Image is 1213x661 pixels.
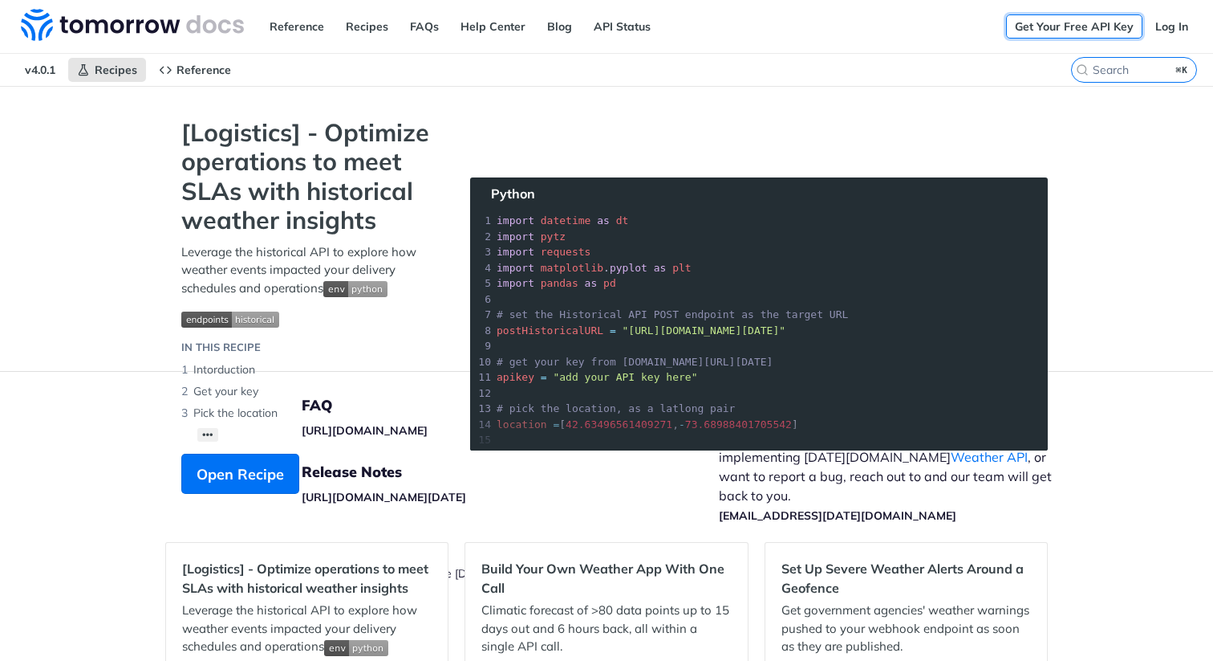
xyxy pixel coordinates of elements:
[481,602,731,656] p: Climatic forecast of >80 data points up to 15 days out and 6 hours back, all within a single API ...
[323,280,387,296] span: Expand image
[181,402,438,424] li: Pick the location
[452,14,534,39] a: Help Center
[323,281,387,297] img: env
[150,58,240,82] a: Reference
[16,58,64,82] span: v4.0.1
[781,559,1031,598] h2: Set Up Severe Weather Alerts Around a Geofence
[197,463,284,485] span: Open Recipe
[181,381,438,402] li: Get your key
[1006,14,1142,39] a: Get Your Free API Key
[401,14,448,39] a: FAQs
[324,639,388,654] span: Expand image
[1146,14,1197,39] a: Log In
[181,309,438,328] span: Expand image
[181,243,438,298] p: Leverage the historical API to explore how weather events impacted your delivery schedules and op...
[1076,63,1089,76] svg: Search
[481,559,731,598] h2: Build Your Own Weather App With One Call
[781,602,1031,656] p: Get government agencies' weather warnings pushed to your webhook endpoint as soon as they are pub...
[95,63,137,77] span: Recipes
[176,63,231,77] span: Reference
[538,14,581,39] a: Blog
[68,58,146,82] a: Recipes
[1172,62,1192,78] kbd: ⌘K
[182,559,432,598] h2: [Logistics] - Optimize operations to meet SLAs with historical weather insights
[181,118,438,235] strong: [Logistics] - Optimize operations to meet SLAs with historical weather insights
[181,312,279,328] img: endpoint
[197,428,218,442] button: •••
[337,14,397,39] a: Recipes
[181,454,299,494] button: Open Recipe
[261,14,333,39] a: Reference
[585,14,659,39] a: API Status
[181,340,261,356] div: IN THIS RECIPE
[182,602,432,656] p: Leverage the historical API to explore how weather events impacted your delivery schedules and op...
[181,359,438,381] li: Intorduction
[324,640,388,656] img: env
[21,9,244,41] img: Tomorrow.io Weather API Docs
